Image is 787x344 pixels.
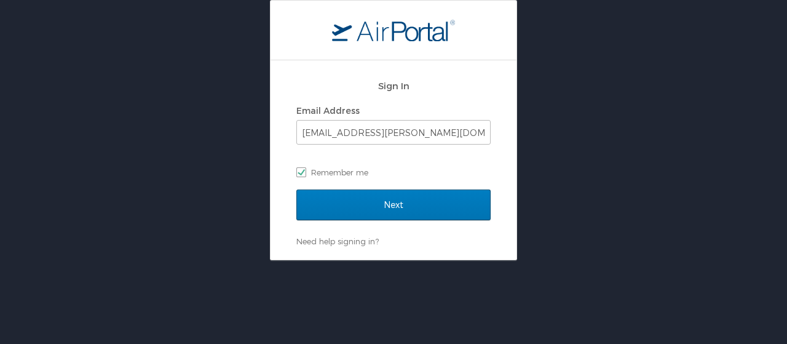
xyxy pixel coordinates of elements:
label: Email Address [296,105,360,116]
a: Need help signing in? [296,236,379,246]
input: Next [296,190,491,220]
h2: Sign In [296,79,491,93]
img: logo [332,19,455,41]
label: Remember me [296,163,491,182]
